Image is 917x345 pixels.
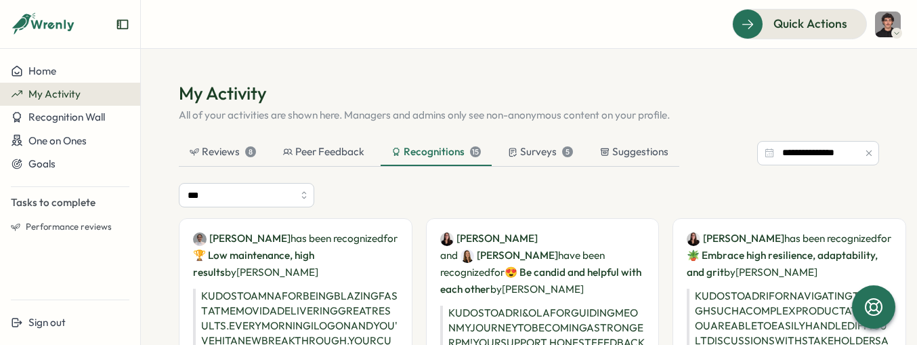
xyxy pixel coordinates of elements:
[190,144,256,159] div: Reviews
[116,18,129,31] button: Expand sidebar
[28,157,56,170] span: Goals
[875,12,901,37] img: Hamza Atique
[687,249,878,279] span: 🪴 Embrace high resilience, adaptability, and grit
[461,248,558,263] a: Ola Bak[PERSON_NAME]
[440,231,538,246] a: Adriana Fosca[PERSON_NAME]
[283,144,364,159] div: Peer Feedback
[687,231,784,246] a: Adriana Fosca[PERSON_NAME]
[687,230,892,281] p: has been recognized by [PERSON_NAME]
[28,316,66,329] span: Sign out
[732,9,867,39] button: Quick Actions
[461,249,474,263] img: Ola Bak
[28,110,105,123] span: Recognition Wall
[773,15,847,33] span: Quick Actions
[391,144,481,159] div: Recognitions
[28,64,56,77] span: Home
[440,232,454,246] img: Adriana Fosca
[470,146,481,157] div: 15
[440,248,458,263] span: and
[193,249,314,279] span: 🏆 Low maintenance, high results
[28,134,87,147] span: One on Ones
[28,87,81,100] span: My Activity
[490,266,505,279] span: for
[440,266,641,296] span: 😍 Be candid and helpful with each other
[179,81,879,105] h1: My Activity
[383,232,398,245] span: for
[179,108,879,123] p: All of your activities are shown here. Managers and admins only see non-anonymous content on your...
[877,232,891,245] span: for
[193,232,207,246] img: Amna Khattak
[11,195,129,210] p: Tasks to complete
[26,221,112,233] span: Performance reviews
[440,230,645,298] p: have been recognized by [PERSON_NAME]
[508,144,573,159] div: Surveys
[562,146,573,157] div: 5
[687,232,700,246] img: Adriana Fosca
[193,230,398,281] p: has been recognized by [PERSON_NAME]
[193,231,291,246] a: Amna Khattak[PERSON_NAME]
[600,144,668,159] div: Suggestions
[245,146,256,157] div: 8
